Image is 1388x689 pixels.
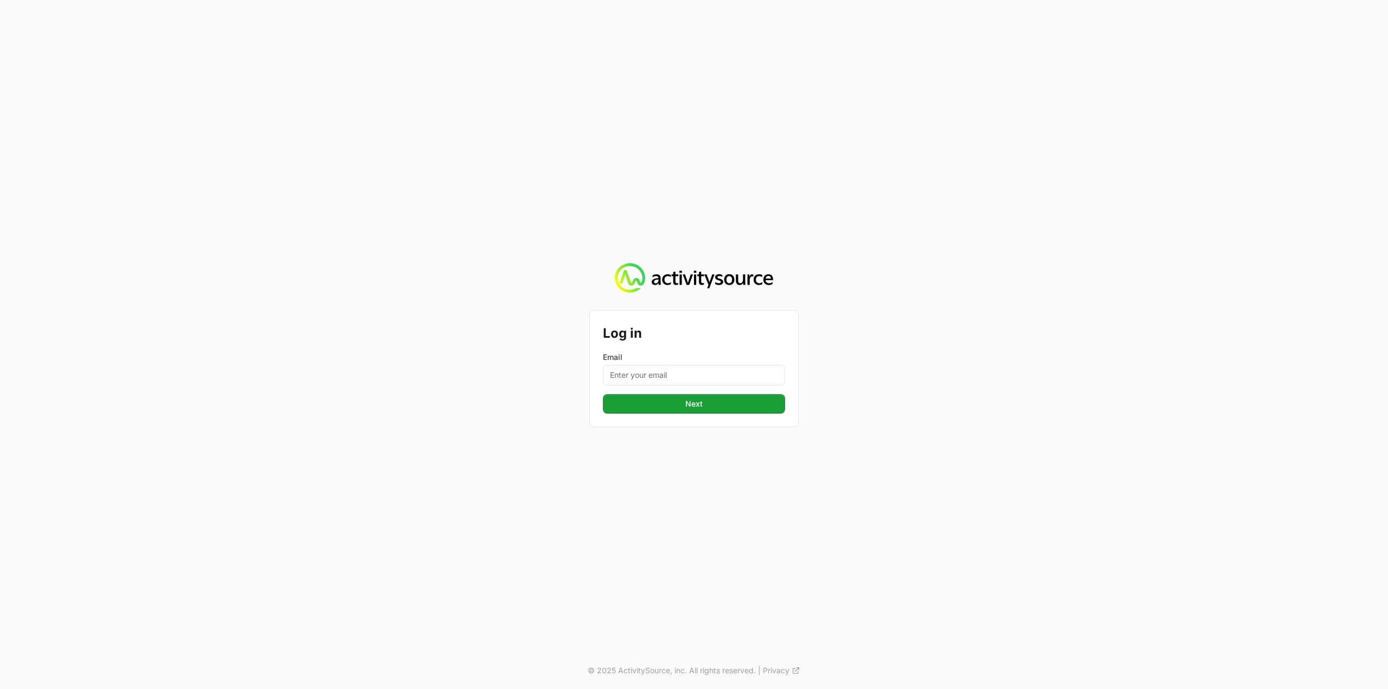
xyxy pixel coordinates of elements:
[758,665,761,676] span: |
[603,365,785,385] input: Enter your email
[615,263,773,293] img: Activity Source
[588,665,756,676] p: © 2025 ActivitySource, inc. All rights reserved.
[603,324,785,343] h2: Log in
[603,394,785,414] button: Next
[609,397,779,410] span: Next
[603,352,785,363] label: Email
[763,665,800,676] a: Privacy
